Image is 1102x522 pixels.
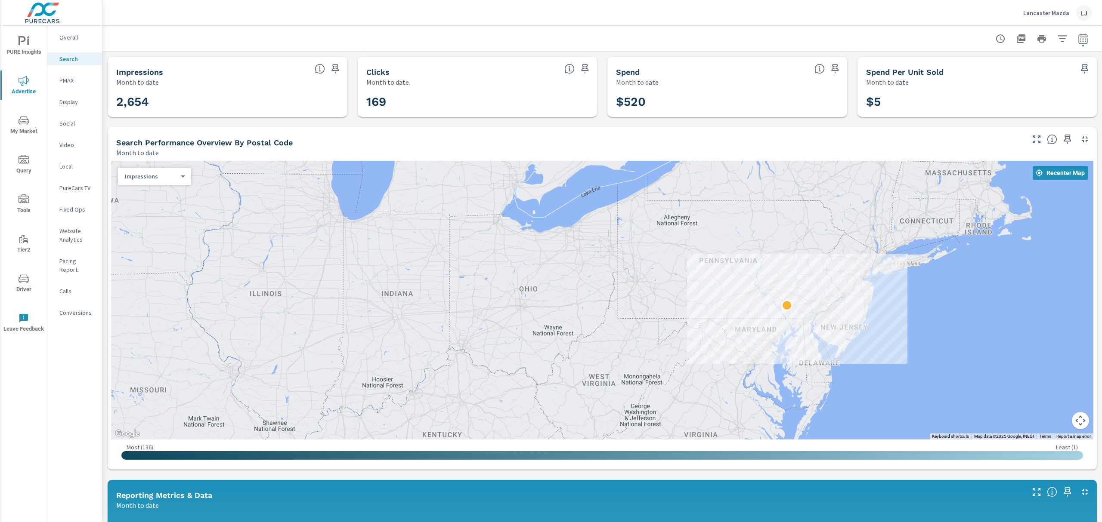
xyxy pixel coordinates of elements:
h5: Reporting Metrics & Data [116,491,212,500]
img: Google [113,428,142,439]
span: Map data ©2025 Google, INEGI [974,434,1034,439]
p: Lancaster Mazda [1023,9,1069,17]
p: PureCars TV [59,184,95,192]
span: Understand Search data over time and see how metrics compare to each other. [1047,487,1057,497]
p: Impressions [125,172,177,180]
p: Display [59,98,95,106]
p: Month to date [866,77,909,87]
span: Tier2 [3,234,44,255]
span: Query [3,155,44,176]
div: Display [47,95,102,108]
div: Conversions [47,306,102,319]
p: Local [59,162,95,171]
div: Impressions [118,172,184,181]
div: Overall [47,31,102,44]
div: Fixed Ops [47,203,102,216]
span: My Market [3,115,44,136]
div: Social [47,117,102,130]
span: The number of times an ad was shown on your behalf. [315,64,325,74]
a: Terms [1039,434,1051,439]
p: Search [59,55,95,63]
p: Month to date [116,500,159,510]
button: Map camera controls [1072,412,1089,429]
h3: 169 [366,95,589,109]
p: Month to date [616,77,659,87]
a: Open this area in Google Maps (opens a new window) [113,428,142,439]
button: Minimize Widget [1078,132,1092,146]
p: Conversions [59,308,95,317]
p: Calls [59,287,95,295]
span: The number of times an ad was clicked by a consumer. [564,64,575,74]
button: Make Fullscreen [1030,132,1043,146]
button: Minimize Widget [1078,485,1092,499]
div: PureCars TV [47,181,102,194]
div: Video [47,138,102,151]
div: LJ [1076,5,1092,21]
p: Least ( 1 ) [1056,443,1078,451]
p: Most ( 136 ) [127,443,153,451]
h5: Spend Per Unit Sold [866,68,944,77]
span: Save this to your personalized report [578,62,592,76]
button: "Export Report to PDF" [1012,30,1030,47]
p: Fixed Ops [59,205,95,214]
h3: $5 [866,95,1089,109]
span: Save this to your personalized report [1078,62,1092,76]
button: Select Date Range [1074,30,1092,47]
span: The amount of money spent on advertising during the period. [814,64,825,74]
a: Report a map error [1056,434,1091,439]
div: PMAX [47,74,102,87]
p: Video [59,141,95,149]
p: Month to date [116,147,159,158]
div: Search [47,52,102,65]
p: Overall [59,33,95,42]
span: Leave Feedback [3,313,44,334]
span: Advertise [3,76,44,97]
button: Keyboard shortcuts [932,433,969,439]
span: Save this to your personalized report [328,62,342,76]
button: Recenter Map [1033,166,1088,180]
h3: $520 [616,95,839,109]
span: Recenter Map [1036,169,1085,177]
div: nav menu [0,26,47,342]
span: Driver [3,273,44,295]
span: PURE Insights [3,36,44,57]
div: Pacing Report [47,255,102,276]
span: Save this to your personalized report [828,62,842,76]
p: Month to date [116,77,159,87]
p: Website Analytics [59,227,95,244]
button: Print Report [1033,30,1050,47]
button: Apply Filters [1054,30,1071,47]
span: Tools [3,194,44,215]
h5: Spend [616,68,640,77]
div: Local [47,160,102,173]
p: Social [59,119,95,128]
p: Pacing Report [59,257,95,274]
h5: Search Performance Overview By Postal Code [116,138,293,147]
span: Save this to your personalized report [1061,485,1074,499]
p: Month to date [366,77,409,87]
span: Understand Search performance data by postal code. Individual postal codes can be selected and ex... [1047,134,1057,144]
button: Make Fullscreen [1030,485,1043,499]
div: Calls [47,285,102,298]
h3: 2,654 [116,95,339,109]
div: Website Analytics [47,224,102,246]
span: Save this to your personalized report [1061,132,1074,146]
p: PMAX [59,76,95,85]
h5: Clicks [366,68,390,77]
h5: Impressions [116,68,163,77]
